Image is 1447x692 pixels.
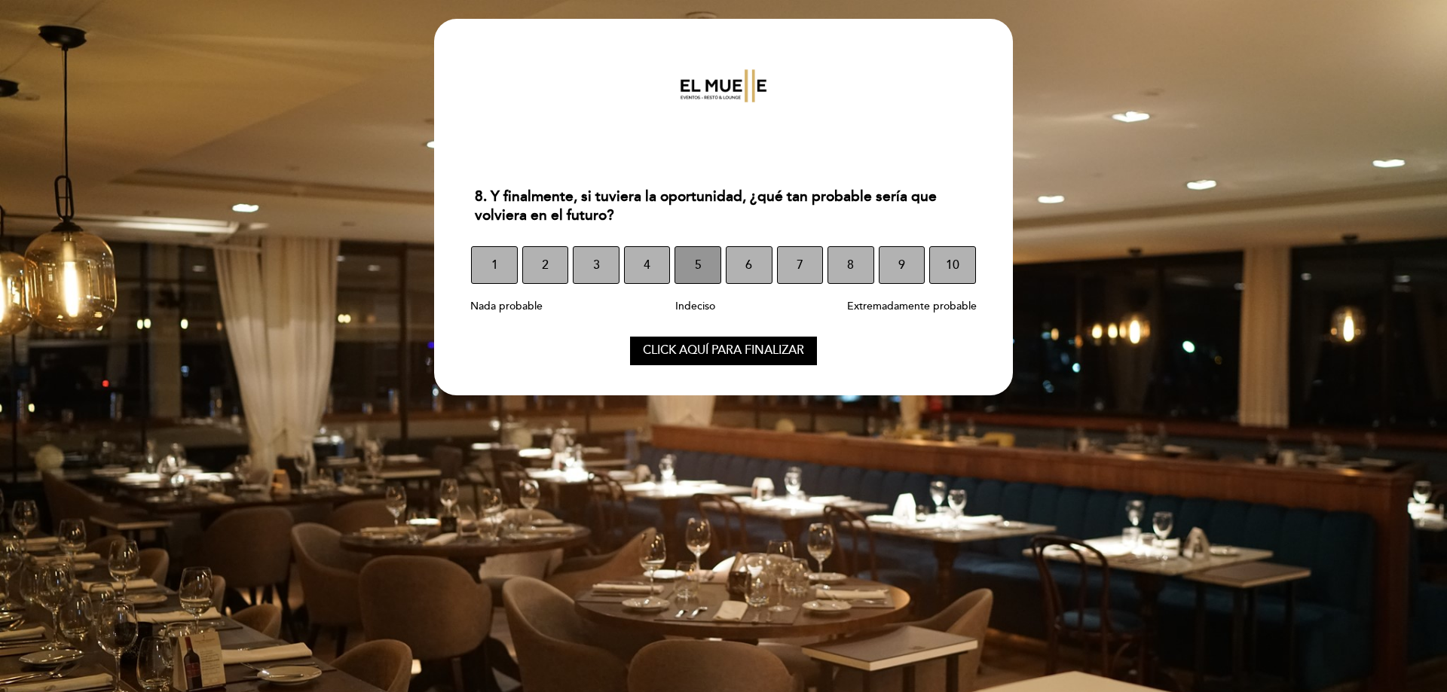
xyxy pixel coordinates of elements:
[847,244,854,286] span: 8
[745,244,752,286] span: 6
[644,244,650,286] span: 4
[726,246,772,284] button: 6
[671,34,776,139] img: header_1662052288.png
[630,337,817,365] button: Click aquí para finalizar
[898,244,905,286] span: 9
[879,246,925,284] button: 9
[797,244,803,286] span: 7
[695,244,702,286] span: 5
[593,244,600,286] span: 3
[847,300,977,312] span: Extremadamente probable
[491,244,498,286] span: 1
[624,246,671,284] button: 4
[946,244,959,286] span: 10
[471,246,518,284] button: 1
[828,246,874,284] button: 8
[777,246,824,284] button: 7
[463,178,984,234] div: 8. Y finalmente, si tuviera la oportunidad, ¿qué tan probable sería que volviera en el futuro?
[542,244,549,286] span: 2
[675,300,715,312] span: Indeciso
[522,246,569,284] button: 2
[675,246,721,284] button: 5
[573,246,619,284] button: 3
[929,246,976,284] button: 10
[470,300,543,312] span: Nada probable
